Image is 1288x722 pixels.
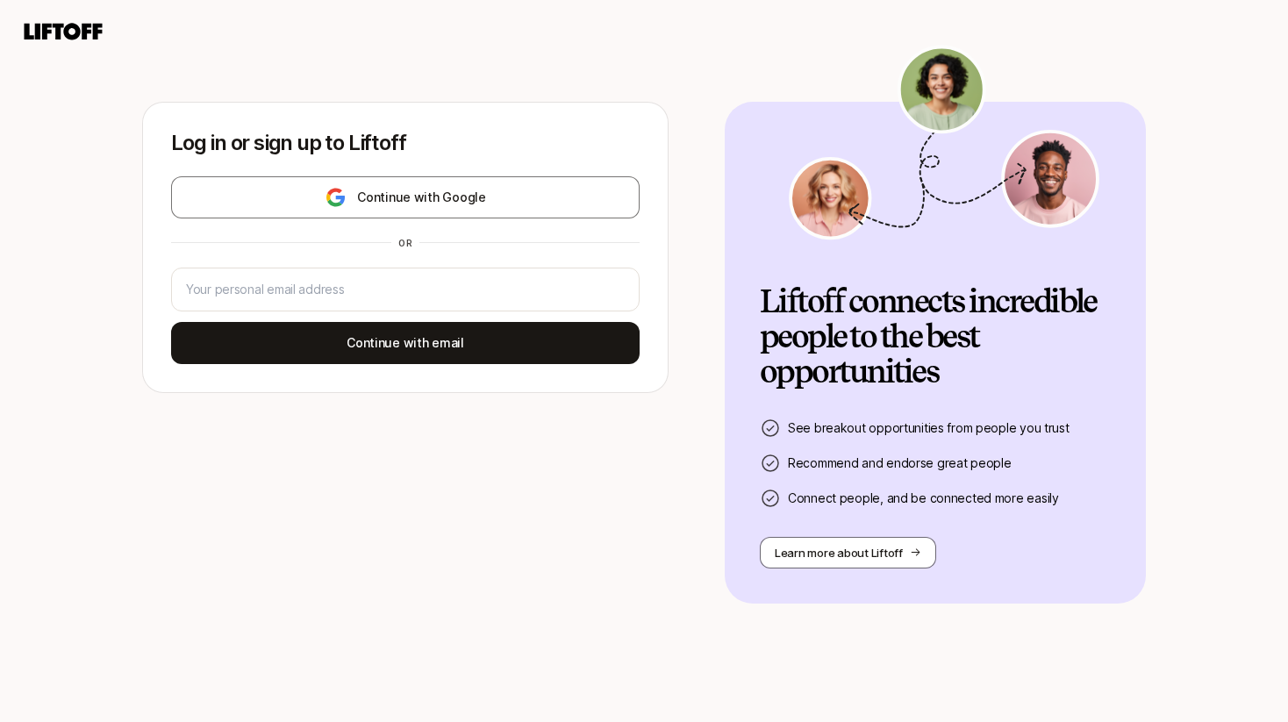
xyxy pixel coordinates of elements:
[171,322,640,364] button: Continue with email
[786,45,1102,240] img: signup-banner
[186,279,625,300] input: Your personal email address
[788,418,1070,439] p: See breakout opportunities from people you trust
[788,488,1059,509] p: Connect people, and be connected more easily
[760,537,936,568] button: Learn more about Liftoff
[171,176,640,218] button: Continue with Google
[391,236,419,250] div: or
[760,284,1111,390] h2: Liftoff connects incredible people to the best opportunities
[171,131,640,155] p: Log in or sign up to Liftoff
[788,453,1011,474] p: Recommend and endorse great people
[325,187,347,208] img: google-logo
